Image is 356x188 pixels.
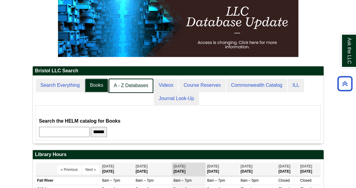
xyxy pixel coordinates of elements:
span: Closed [300,178,311,183]
span: [DATE] [207,164,219,168]
a: Videos [154,79,178,92]
th: [DATE] [134,162,172,176]
span: [DATE] [102,164,114,168]
th: [DATE] [101,162,134,176]
a: Back to Top [335,80,354,88]
span: [DATE] [278,164,291,168]
span: 8am – 7pm [207,178,225,183]
div: Books [39,108,317,137]
span: 8am – 7pm [135,178,154,183]
th: [DATE] [277,162,299,176]
h2: Library Hours [33,150,324,159]
th: [DATE] [299,162,320,176]
span: 8am – 7pm [173,178,191,183]
a: Commonwealth Catalog [226,79,287,92]
label: Search the HELM catalog for Books [39,117,120,125]
a: Books [85,79,108,92]
button: Next » [82,165,99,174]
span: 8am – 5pm [241,178,259,183]
span: Closed [278,178,290,183]
a: Course Reserves [179,79,226,92]
span: 8am – 7pm [102,178,120,183]
a: Journal Look-Up [154,92,199,105]
button: « Previous [57,165,81,174]
h2: Bristol LLC Search [33,66,324,76]
a: Search Everything [36,79,85,92]
span: [DATE] [300,164,312,168]
th: [DATE] [239,162,277,176]
span: [DATE] [241,164,253,168]
a: A - Z Databases [109,79,154,93]
td: Fall River [36,176,101,185]
span: [DATE] [135,164,148,168]
th: [DATE] [172,162,205,176]
a: ILL [288,79,304,92]
span: [DATE] [173,164,185,168]
th: [DATE] [205,162,239,176]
